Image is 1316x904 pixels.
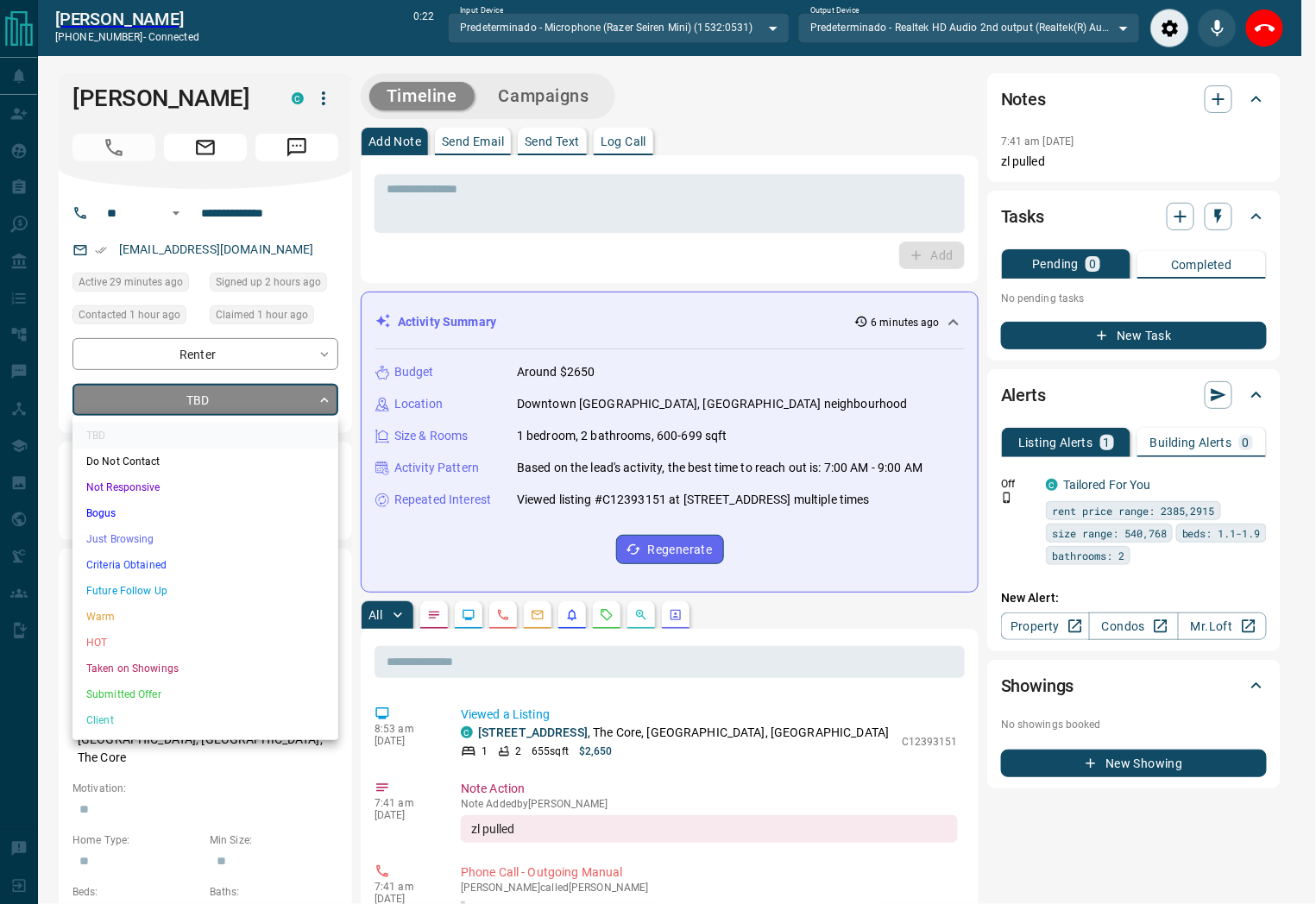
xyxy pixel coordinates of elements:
li: Client [72,707,338,733]
li: Taken on Showings [72,656,338,681]
li: Future Follow Up [72,578,338,604]
li: Just Browsing [72,526,338,552]
li: Bogus [72,500,338,526]
li: Submitted Offer [72,681,338,707]
li: Not Responsive [72,474,338,500]
li: Criteria Obtained [72,552,338,578]
li: Warm [72,604,338,630]
li: HOT [72,630,338,656]
li: Do Not Contact [72,449,338,474]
